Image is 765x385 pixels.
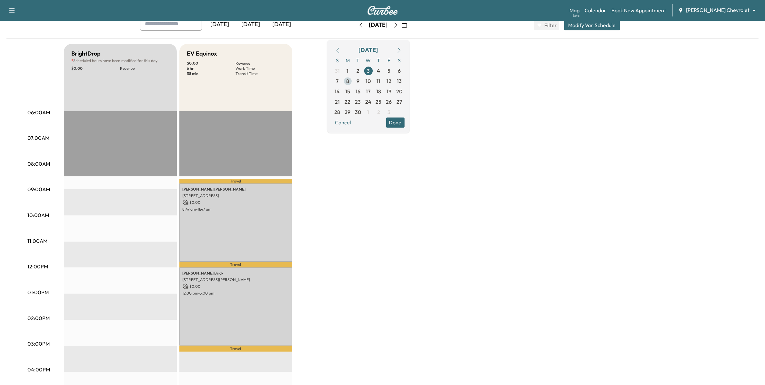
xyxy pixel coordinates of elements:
[28,211,49,219] p: 10:00AM
[72,49,101,58] h5: BrightDrop
[573,13,579,18] div: Beta
[386,117,405,128] button: Done
[28,288,49,296] p: 01:00PM
[28,109,50,116] p: 06:00AM
[28,185,50,193] p: 09:00AM
[366,88,371,95] span: 17
[28,134,50,142] p: 07:00AM
[72,58,169,63] p: Scheduled hours have been modified for this day
[384,55,394,66] span: F
[236,17,267,32] div: [DATE]
[387,77,391,85] span: 12
[397,77,402,85] span: 13
[120,66,169,71] p: Revenue
[356,88,360,95] span: 16
[332,117,354,128] button: Cancel
[28,160,50,168] p: 08:00AM
[236,71,285,76] p: Transit Time
[355,98,361,106] span: 23
[72,66,120,71] p: $ 0.00
[376,98,382,106] span: 25
[345,98,351,106] span: 22
[335,67,340,75] span: 31
[183,277,289,282] p: [STREET_ADDRESS][PERSON_NAME]
[28,366,50,373] p: 04:00PM
[28,314,50,322] p: 02:00PM
[396,88,402,95] span: 20
[183,193,289,198] p: [STREET_ADDRESS]
[377,67,380,75] span: 4
[347,67,349,75] span: 1
[267,17,297,32] div: [DATE]
[353,55,363,66] span: T
[187,71,236,76] p: 38 min
[28,340,50,348] p: 03:00PM
[365,98,371,106] span: 24
[183,200,289,205] p: $ 0.00
[183,187,289,192] p: [PERSON_NAME] [PERSON_NAME]
[569,6,579,14] a: MapBeta
[611,6,666,14] a: Book New Appointment
[343,55,353,66] span: M
[534,20,559,30] button: Filter
[332,55,343,66] span: S
[187,66,236,71] p: 6 hr
[369,21,388,29] div: [DATE]
[236,66,285,71] p: Work Time
[355,108,361,116] span: 30
[366,77,371,85] span: 10
[335,88,340,95] span: 14
[28,263,48,270] p: 12:00PM
[363,55,374,66] span: W
[187,49,217,58] h5: EV Equinox
[336,77,339,85] span: 7
[236,61,285,66] p: Revenue
[335,98,340,106] span: 21
[367,108,369,116] span: 1
[179,346,292,352] p: Travel
[179,262,292,267] p: Travel
[367,67,370,75] span: 3
[183,284,289,289] p: $ 0.00
[388,108,390,116] span: 3
[376,88,381,95] span: 18
[183,271,289,276] p: [PERSON_NAME] Brick
[346,77,349,85] span: 8
[28,237,48,245] p: 11:00AM
[345,88,350,95] span: 15
[394,55,405,66] span: S
[545,21,556,29] span: Filter
[377,108,380,116] span: 2
[686,6,750,14] span: [PERSON_NAME] Chevrolet
[585,6,606,14] a: Calendar
[374,55,384,66] span: T
[388,67,390,75] span: 5
[183,291,289,296] p: 12:00 pm - 3:00 pm
[386,98,392,106] span: 26
[357,77,359,85] span: 9
[377,77,381,85] span: 11
[183,207,289,212] p: 8:47 am - 11:47 am
[359,46,378,55] div: [DATE]
[387,88,391,95] span: 19
[564,20,620,30] button: Modify Van Schedule
[398,67,401,75] span: 6
[397,98,402,106] span: 27
[357,67,359,75] span: 2
[367,6,398,15] img: Curbee Logo
[205,17,236,32] div: [DATE]
[335,108,340,116] span: 28
[187,61,236,66] p: $ 0.00
[345,108,351,116] span: 29
[179,179,292,184] p: Travel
